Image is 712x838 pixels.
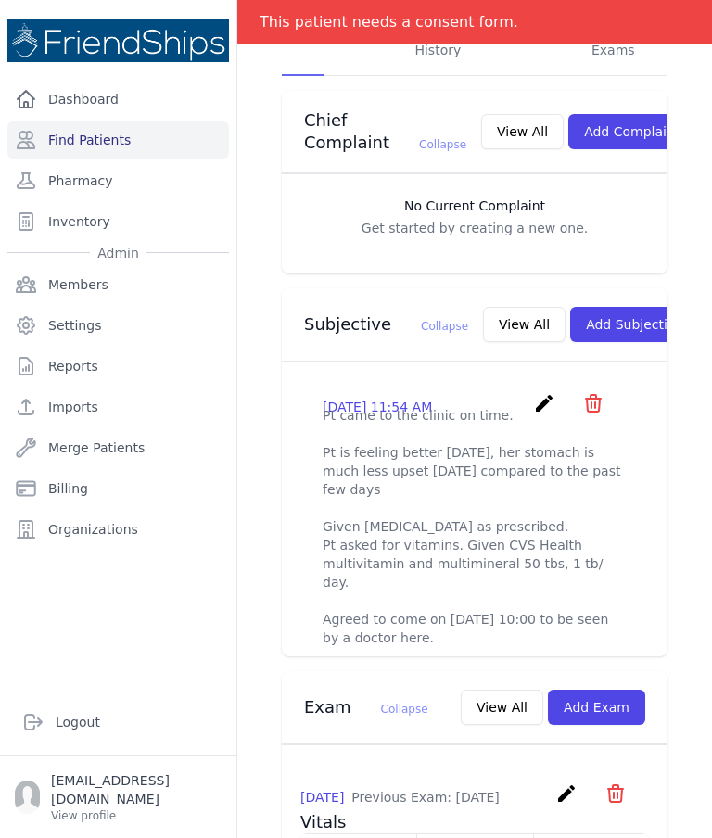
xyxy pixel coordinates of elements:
[304,313,468,336] h3: Subjective
[323,398,432,416] p: [DATE] 11:54 AM
[419,138,466,151] span: Collapse
[481,114,564,149] button: View All
[304,696,428,718] h3: Exam
[555,782,578,805] i: create
[7,429,229,466] a: Merge Patients
[7,81,229,118] a: Dashboard
[570,307,699,342] button: Add Subjective
[568,114,695,149] button: Add Complaint
[533,400,560,418] a: create
[7,203,229,240] a: Inventory
[548,690,645,725] button: Add Exam
[555,791,582,808] a: create
[304,109,466,154] h3: Chief Complaint
[381,703,428,716] span: Collapse
[7,511,229,548] a: Organizations
[7,470,229,507] a: Billing
[7,388,229,425] a: Imports
[461,690,543,725] button: View All
[7,348,229,385] a: Reports
[300,812,346,832] span: Vitals
[7,121,229,159] a: Find Patients
[15,704,222,741] a: Logout
[533,392,555,414] i: create
[7,307,229,344] a: Settings
[7,266,229,303] a: Members
[300,788,500,806] p: [DATE]
[15,771,222,823] a: [EMAIL_ADDRESS][DOMAIN_NAME] View profile
[51,808,222,823] p: View profile
[7,162,229,199] a: Pharmacy
[421,320,468,333] span: Collapse
[7,19,229,62] img: Medical Missions EMR
[300,219,649,237] p: Get started by creating a new one.
[51,771,222,808] p: [EMAIL_ADDRESS][DOMAIN_NAME]
[323,406,627,647] p: Pt came to the clinic on time. Pt is feeling better [DATE], her stomach is much less upset [DATE]...
[300,197,649,215] h3: No Current Complaint
[351,790,499,805] span: Previous Exam: [DATE]
[483,307,566,342] button: View All
[90,244,146,262] span: Admin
